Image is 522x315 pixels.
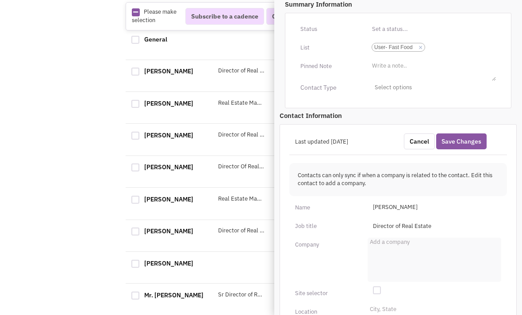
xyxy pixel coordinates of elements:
li: City, State [368,305,396,311]
button: Save Changes [436,133,487,149]
div: Site selector [289,286,362,300]
li: Add a company [368,238,410,244]
a: [PERSON_NAME] [144,131,193,139]
div: DUNKIN DONUTS FRANCHISING LLC [270,67,357,75]
div: [PERSON_NAME]'s Franchisor, LLC [270,131,357,139]
div: Real Estate Manager at Inspire [212,99,270,107]
input: Property Manager [368,219,501,233]
span: User- Fast Food [374,43,416,51]
div: Pinned Note [295,59,364,73]
button: Cancel [404,133,435,149]
div: Last updated [DATE] [289,133,398,150]
div: Status [295,22,364,36]
span: Select options [369,81,496,95]
div: Director Of Real Estate, [GEOGRAPHIC_DATA] [212,163,270,171]
input: Set a status... [369,22,496,36]
a: [PERSON_NAME] [144,67,193,75]
div: Contact Type [295,83,364,92]
div: Job title [289,219,362,233]
div: Director of Real Estate with Inspire Brands [212,131,270,139]
button: Subscribe to a cadence [185,8,264,25]
div: [PERSON_NAME]'s Franchisor, LLC [270,291,357,299]
a: [PERSON_NAME] [144,99,193,107]
a: General [144,35,167,43]
div: Crossfit Inspire [270,35,357,43]
div: [PERSON_NAME]'s Franchisor SPV, LLC [270,99,357,107]
div: [PERSON_NAME]'s Franchisor, LLC [270,259,357,267]
div: Company [289,238,362,252]
div: DUNKIN DONUTS FRANCHISING LLC [270,163,357,171]
div: Name [289,201,362,215]
p: Contacts can only sync if when a company is related to the contact. Edit this contact to add a co... [298,171,499,188]
span: [PERSON_NAME] [368,201,501,215]
div: Real Estate Manager at Inspire Brands [212,195,270,203]
span: Please make selection [132,8,177,24]
a: × [418,44,422,52]
a: Mr. [PERSON_NAME] [144,291,203,299]
a: [PERSON_NAME] [144,163,193,171]
div: Sr Director of Real Estate at Inspire Brands [212,291,270,299]
p: Contact Information [280,111,517,120]
div: List [295,41,364,55]
a: [PERSON_NAME] [144,259,193,267]
input: ×User- Fast Food [427,43,447,52]
a: [PERSON_NAME] [144,195,193,203]
div: [PERSON_NAME]'s Franchisor SPV, LLC [270,195,357,203]
img: Rectangle.png [132,8,140,16]
div: Director of Real Estate [212,227,270,235]
div: Director of Real Estate at Inspire Brands [212,67,270,75]
a: [PERSON_NAME] [144,227,193,235]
